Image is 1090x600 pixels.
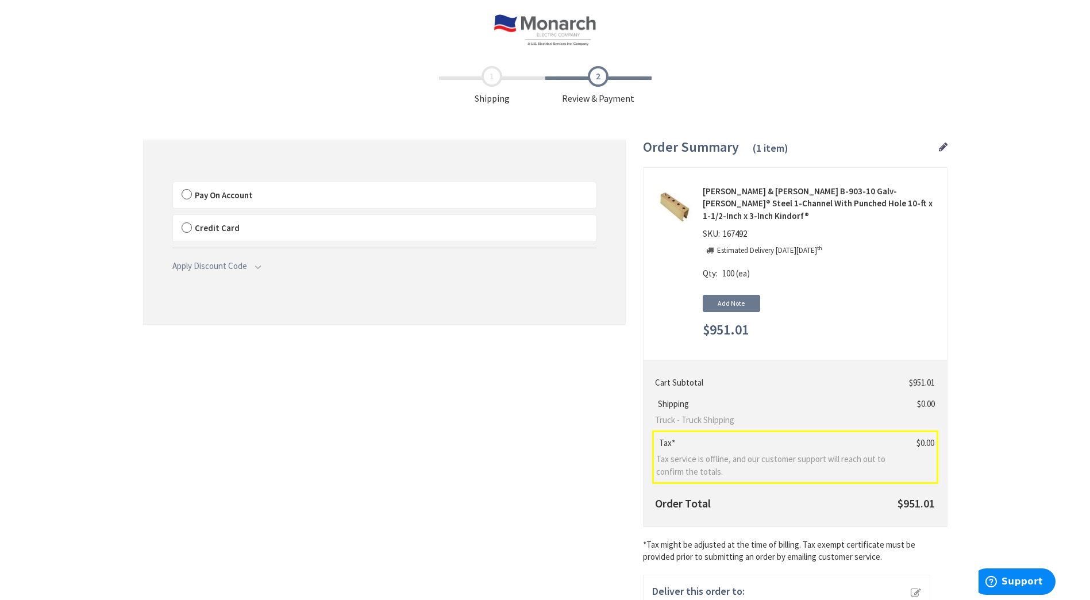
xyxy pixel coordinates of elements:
strong: [PERSON_NAME] & [PERSON_NAME] B-903-10 Galv-[PERSON_NAME]® Steel 1-Channel With Punched Hole 10-f... [703,185,938,222]
span: Order Summary [643,138,739,156]
span: Apply Discount Code [172,260,247,271]
span: (1 item) [753,141,788,155]
span: Qty [703,268,716,279]
span: $951.01 [703,322,749,337]
sup: th [817,244,822,252]
span: Pay On Account [195,190,253,201]
th: Cart Subtotal [653,372,893,393]
span: Review & Payment [545,66,652,105]
strong: Order Total [655,496,711,510]
span: 167492 [720,228,750,239]
span: Credit Card [195,222,240,233]
span: $951.01 [898,496,935,510]
img: Monarch Electric Company [494,14,596,46]
span: Tax service is offline, and our customer support will reach out to confirm the totals. [656,453,889,478]
img: Thomas & Betts B-903-10 Galv-Krom® Steel 1-Channel With Punched Hole 10-ft x 1-1/2-Inch x 3-Inch ... [657,190,692,225]
span: Truck - Truck Shipping [655,414,888,426]
span: $0.00 [917,398,935,409]
span: 100 [722,268,734,279]
: *Tax might be adjusted at the time of billing. Tax exempt certificate must be provided prior to s... [643,539,948,563]
p: Estimated Delivery [DATE][DATE] [717,245,822,256]
span: Shipping [655,398,692,409]
span: Shipping [439,66,545,105]
span: $0.00 [916,437,934,448]
span: $951.01 [909,377,935,388]
div: SKU: [703,228,750,244]
span: Deliver this order to: [652,584,745,598]
iframe: Opens a widget where you can find more information [979,568,1056,597]
span: (ea) [736,268,750,279]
